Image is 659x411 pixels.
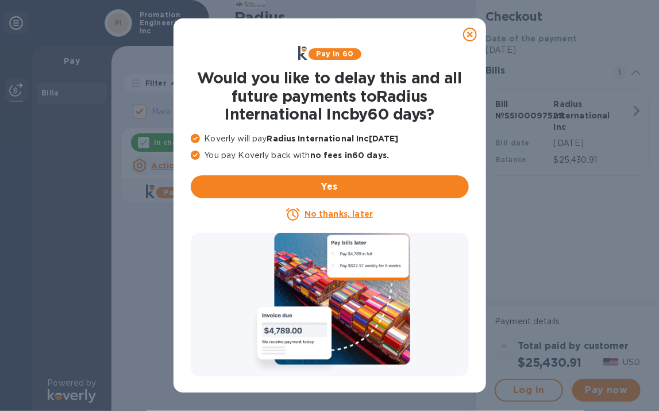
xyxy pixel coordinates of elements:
b: Radius International Inc [DATE] [267,134,399,143]
p: Koverly will pay [191,133,469,145]
h1: Would you like to delay this and all future payments to Radius International Inc by 60 days ? [191,69,469,124]
b: Pay in 60 [316,49,353,58]
u: No thanks, later [305,209,373,218]
button: Yes [191,175,469,198]
b: no fees in 60 days . [310,151,389,160]
span: Yes [200,180,460,194]
p: You pay Koverly back with [191,149,469,162]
